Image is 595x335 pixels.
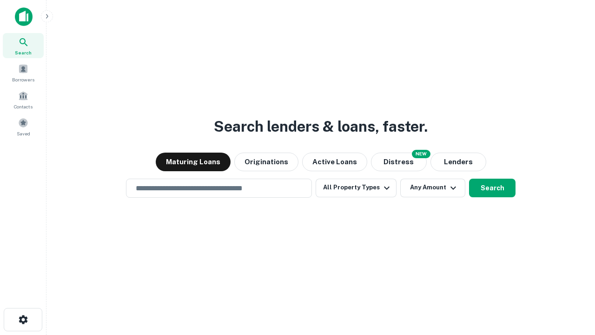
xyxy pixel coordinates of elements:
a: Contacts [3,87,44,112]
span: Borrowers [12,76,34,83]
button: Search [469,179,516,197]
iframe: Chat Widget [549,261,595,305]
button: Search distressed loans with lien and other non-mortgage details. [371,153,427,171]
span: Search [15,49,32,56]
h3: Search lenders & loans, faster. [214,115,428,138]
a: Saved [3,114,44,139]
span: Saved [17,130,30,137]
img: capitalize-icon.png [15,7,33,26]
button: Originations [234,153,298,171]
button: Active Loans [302,153,367,171]
a: Search [3,33,44,58]
button: Lenders [430,153,486,171]
div: NEW [412,150,430,158]
button: Maturing Loans [156,153,231,171]
button: All Property Types [316,179,397,197]
span: Contacts [14,103,33,110]
button: Any Amount [400,179,465,197]
a: Borrowers [3,60,44,85]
